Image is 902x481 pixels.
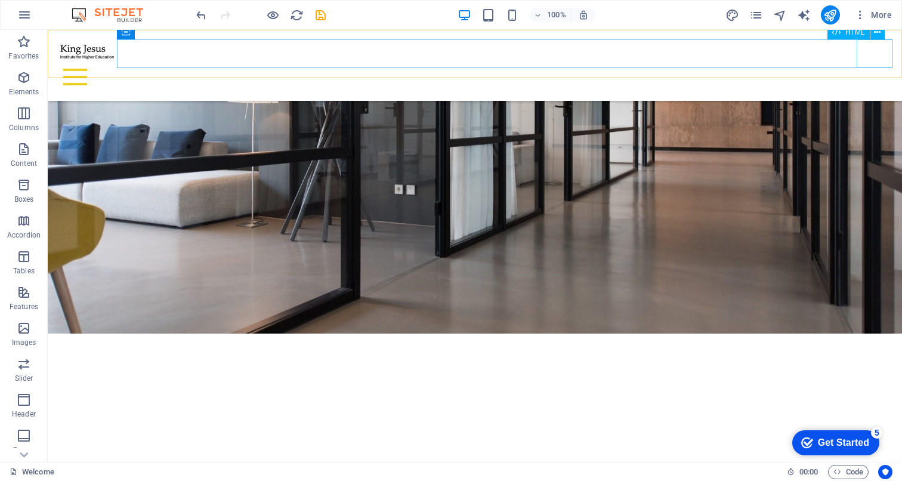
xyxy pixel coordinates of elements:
[14,195,34,204] p: Boxes
[10,6,97,31] div: Get Started 5 items remaining, 0% complete
[773,8,787,22] i: Navigator
[13,266,35,276] p: Tables
[797,8,811,22] i: AI Writer
[9,87,39,97] p: Elements
[11,159,37,168] p: Content
[35,13,87,24] div: Get Started
[194,8,208,22] button: undo
[547,8,566,22] h6: 100%
[12,409,36,419] p: Header
[314,8,328,22] i: Save (Ctrl+S)
[8,51,39,61] p: Favorites
[290,8,304,22] i: Reload page
[12,338,36,347] p: Images
[850,5,897,24] button: More
[7,230,41,240] p: Accordion
[854,9,892,21] span: More
[529,8,572,22] button: 100%
[194,8,208,22] i: Undo: Change level (Ctrl+Z)
[797,8,811,22] button: text_generator
[88,2,100,14] div: 5
[749,8,763,22] i: Pages (Ctrl+Alt+S)
[10,465,54,479] a: Click to cancel selection. Double-click to open Pages
[823,8,837,22] i: Publish
[725,8,740,22] button: design
[9,123,39,132] p: Columns
[749,8,764,22] button: pages
[289,8,304,22] button: reload
[828,465,869,479] button: Code
[799,465,818,479] span: 00 00
[725,8,739,22] i: Design (Ctrl+Alt+Y)
[845,29,865,36] span: HTML
[833,465,863,479] span: Code
[787,465,818,479] h6: Session time
[773,8,787,22] button: navigator
[878,465,892,479] button: Usercentrics
[13,445,35,455] p: Footer
[313,8,328,22] button: save
[265,8,280,22] button: Click here to leave preview mode and continue editing
[808,467,810,476] span: :
[69,8,158,22] img: Editor Logo
[821,5,840,24] button: publish
[578,10,589,20] i: On resize automatically adjust zoom level to fit chosen device.
[10,302,38,312] p: Features
[15,374,33,383] p: Slider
